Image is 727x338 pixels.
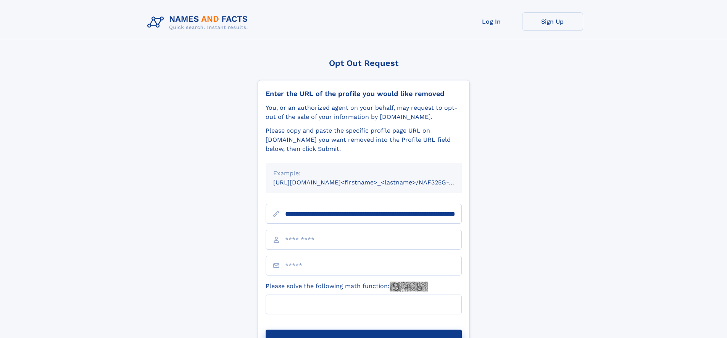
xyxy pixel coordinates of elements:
[266,90,462,98] div: Enter the URL of the profile you would like removed
[266,103,462,122] div: You, or an authorized agent on your behalf, may request to opt-out of the sale of your informatio...
[266,282,428,292] label: Please solve the following math function:
[266,126,462,154] div: Please copy and paste the specific profile page URL on [DOMAIN_NAME] you want removed into the Pr...
[273,179,476,186] small: [URL][DOMAIN_NAME]<firstname>_<lastname>/NAF325G-xxxxxxxx
[258,58,470,68] div: Opt Out Request
[144,12,254,33] img: Logo Names and Facts
[273,169,454,178] div: Example:
[461,12,522,31] a: Log In
[522,12,583,31] a: Sign Up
